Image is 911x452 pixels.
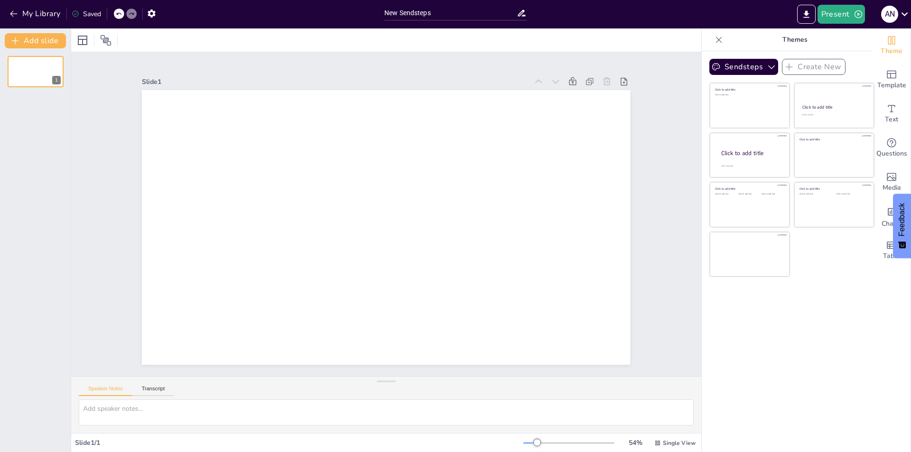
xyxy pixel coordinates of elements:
[384,6,517,20] input: Insert title
[79,386,132,396] button: Speaker Notes
[52,76,61,84] div: 1
[802,114,865,116] div: Click to add text
[873,63,911,97] div: Add ready made slides
[721,165,781,167] div: Click to add body
[726,28,863,51] p: Themes
[132,386,175,396] button: Transcript
[881,6,898,23] div: A N
[893,194,911,258] button: Feedback - Show survey
[877,80,906,91] span: Template
[715,193,736,195] div: Click to add text
[721,149,782,157] div: Click to add title
[709,59,778,75] button: Sendsteps
[799,193,829,195] div: Click to add text
[882,219,902,229] span: Charts
[7,6,65,21] button: My Library
[881,46,902,56] span: Theme
[762,193,783,195] div: Click to add text
[873,165,911,199] div: Add images, graphics, shapes or video
[715,88,783,92] div: Click to add title
[624,438,647,447] div: 54 %
[799,137,867,141] div: Click to add title
[898,203,906,236] span: Feedback
[8,56,64,87] div: 1
[885,114,898,125] span: Text
[738,193,760,195] div: Click to add text
[797,5,816,24] button: Export to PowerPoint
[142,77,528,86] div: Slide 1
[873,97,911,131] div: Add text boxes
[663,439,696,447] span: Single View
[100,35,112,46] span: Position
[837,193,866,195] div: Click to add text
[818,5,865,24] button: Present
[873,233,911,268] div: Add a table
[75,33,90,48] div: Layout
[715,187,783,191] div: Click to add title
[873,131,911,165] div: Get real-time input from your audience
[883,251,900,261] span: Table
[72,9,101,18] div: Saved
[75,438,523,447] div: Slide 1 / 1
[799,187,867,191] div: Click to add title
[873,28,911,63] div: Change the overall theme
[782,59,846,75] button: Create New
[873,199,911,233] div: Add charts and graphs
[876,148,907,159] span: Questions
[715,94,783,96] div: Click to add text
[5,33,66,48] button: Add slide
[881,5,898,24] button: A N
[883,183,901,193] span: Media
[802,104,865,110] div: Click to add title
